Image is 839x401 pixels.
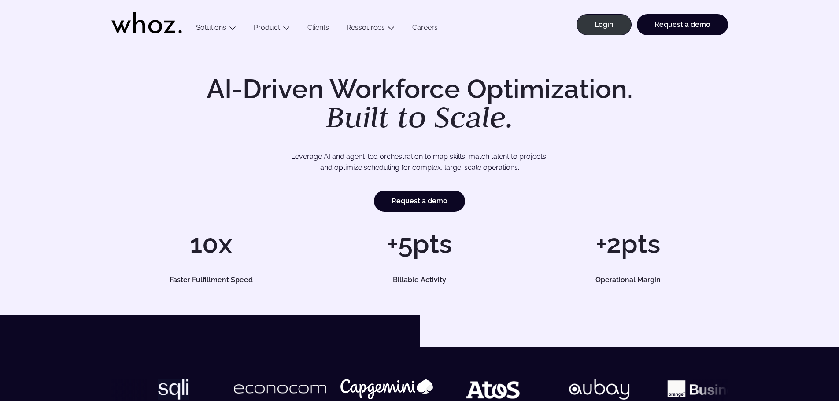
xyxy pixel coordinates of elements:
a: Request a demo [637,14,728,35]
a: Clients [299,23,338,35]
a: Request a demo [374,191,465,212]
a: Ressources [347,23,385,32]
h1: 10x [111,231,311,257]
em: Built to Scale. [326,97,514,136]
h1: AI-Driven Workforce Optimization. [194,76,645,132]
h1: +2pts [528,231,728,257]
a: Login [577,14,632,35]
a: Careers [403,23,447,35]
button: Product [245,23,299,35]
h5: Faster Fulfillment Speed [121,276,301,283]
button: Solutions [187,23,245,35]
h5: Operational Margin [538,276,718,283]
p: Leverage AI and agent-led orchestration to map skills, match talent to projects, and optimize sch... [142,151,697,173]
button: Ressources [338,23,403,35]
h1: +5pts [320,231,519,257]
a: Product [254,23,280,32]
h5: Billable Activity [330,276,510,283]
